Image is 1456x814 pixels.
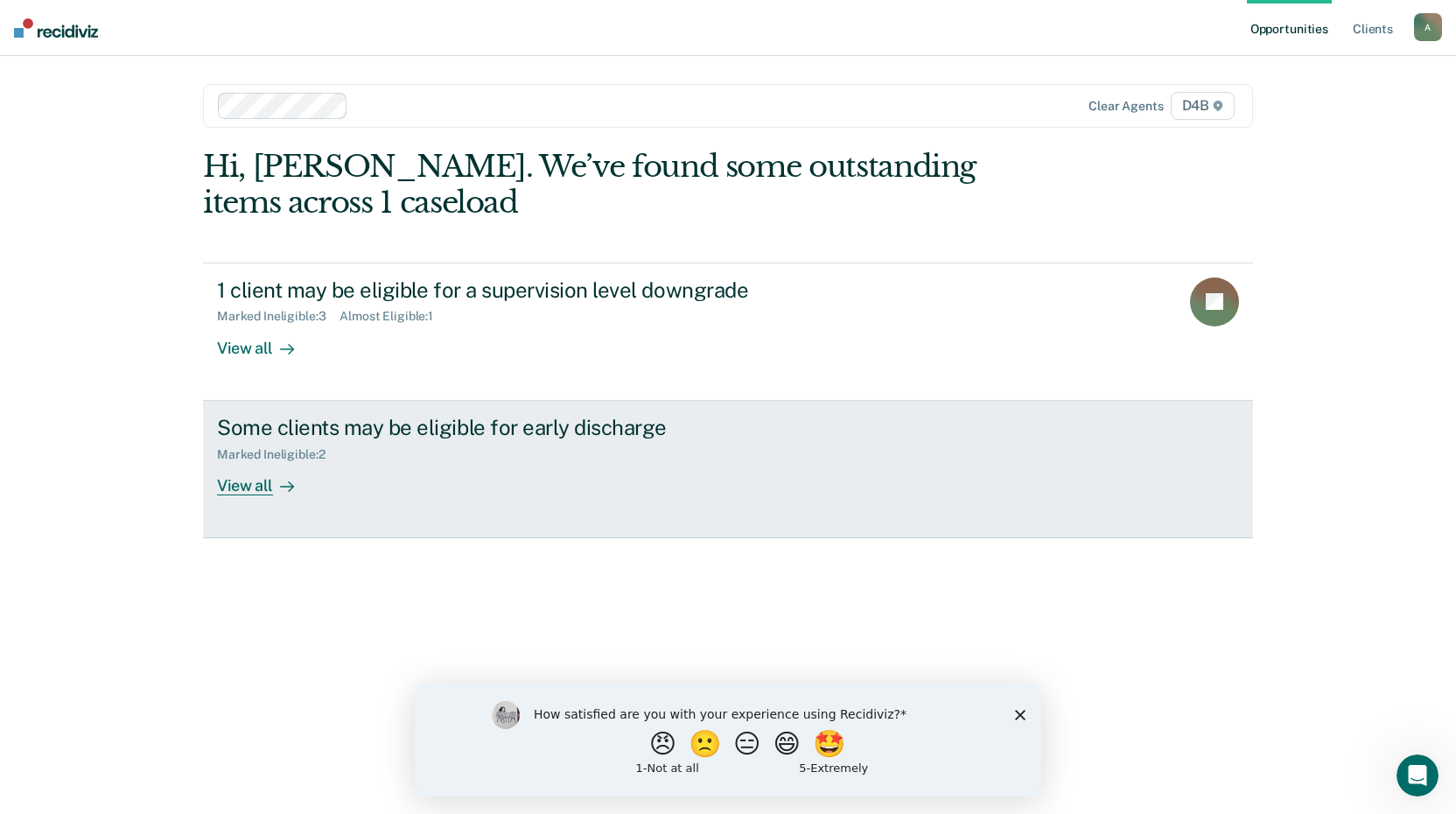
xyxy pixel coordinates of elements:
[1396,754,1438,796] iframe: Intercom live chat
[1414,13,1442,41] button: A
[203,149,1043,221] div: Hi, [PERSON_NAME]. We’ve found some outstanding items across 1 caseload
[217,277,831,303] div: 1 client may be eligible for a supervision level downgrade
[1171,92,1235,120] span: D4B
[203,263,1253,401] a: 1 client may be eligible for a supervision level downgradeMarked Ineligible:3Almost Eligible:1Vie...
[14,18,98,38] img: Recidiviz
[217,461,315,495] div: View all
[1088,99,1163,114] div: Clear agents
[217,324,315,358] div: View all
[203,401,1253,538] a: Some clients may be eligible for early dischargeMarked Ineligible:2View all
[217,447,339,462] div: Marked Ineligible : 2
[217,415,831,440] div: Some clients may be eligible for early discharge
[217,309,339,324] div: Marked Ineligible : 3
[415,684,1041,796] iframe: Survey by Kim from Recidiviz
[339,309,447,324] div: Almost Eligible : 1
